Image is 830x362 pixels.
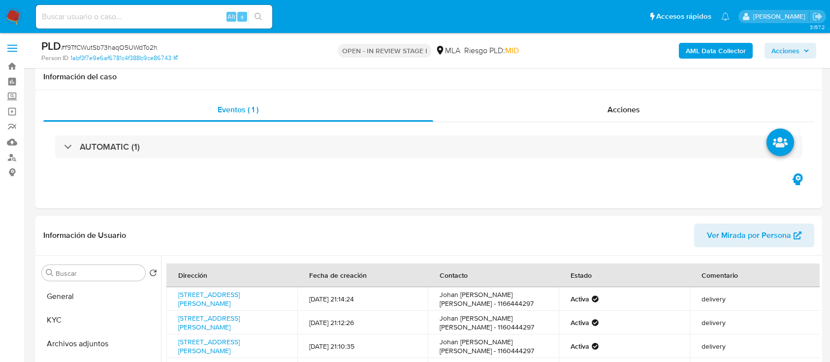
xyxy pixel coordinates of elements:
a: Salir [812,11,823,22]
div: AUTOMATIC (1) [55,135,802,158]
td: [DATE] 21:14:24 [297,287,428,311]
span: Eventos ( 1 ) [218,104,258,115]
button: Volver al orden por defecto [149,269,157,280]
th: Estado [559,263,690,287]
td: [DATE] 21:10:35 [297,334,428,358]
p: marielabelen.cragno@mercadolibre.com [753,12,809,21]
th: Dirección [166,263,297,287]
th: Contacto [428,263,559,287]
button: General [38,285,161,308]
b: AML Data Collector [686,43,746,59]
button: Acciones [765,43,816,59]
td: delivery [690,287,821,311]
td: Johan [PERSON_NAME] [PERSON_NAME] - 1160444297 [428,334,559,358]
a: [STREET_ADDRESS][PERSON_NAME] [178,337,240,356]
strong: Activa [571,342,589,351]
span: Riesgo PLD: [464,45,519,56]
td: delivery [690,311,821,334]
th: Fecha de creación [297,263,428,287]
span: Acciones [607,104,640,115]
button: Buscar [46,269,54,277]
h1: Información del caso [43,72,814,82]
input: Buscar [56,269,141,278]
b: PLD [41,38,61,54]
button: KYC [38,308,161,332]
b: Person ID [41,54,68,63]
button: search-icon [248,10,268,24]
span: MID [505,45,519,56]
td: Johan [PERSON_NAME] [PERSON_NAME] - 1160444297 [428,311,559,334]
a: [STREET_ADDRESS][PERSON_NAME] [178,313,240,332]
span: Alt [227,12,235,21]
span: Acciones [771,43,799,59]
td: delivery [690,334,821,358]
span: Ver Mirada por Persona [707,224,791,247]
input: Buscar usuario o caso... [36,10,272,23]
td: [DATE] 21:12:26 [297,311,428,334]
strong: Activa [571,318,589,327]
span: # f9TfCWutSb73haqO5UWdTo2h [61,42,158,52]
div: MLA [435,45,460,56]
span: s [241,12,244,21]
button: Archivos adjuntos [38,332,161,356]
h1: Información de Usuario [43,230,126,240]
h3: AUTOMATIC (1) [80,141,140,152]
span: Accesos rápidos [656,11,711,22]
td: Johan [PERSON_NAME] [PERSON_NAME] - 1166444297 [428,287,559,311]
button: Ver Mirada por Persona [694,224,814,247]
th: Comentario [690,263,821,287]
a: Notificaciones [721,12,730,21]
a: [STREET_ADDRESS][PERSON_NAME] [178,290,240,308]
a: 1abf3f7e9e6af6781c4f388b9ce86743 [70,54,178,63]
strong: Activa [571,295,589,303]
p: OPEN - IN REVIEW STAGE I [338,44,431,58]
button: AML Data Collector [679,43,753,59]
